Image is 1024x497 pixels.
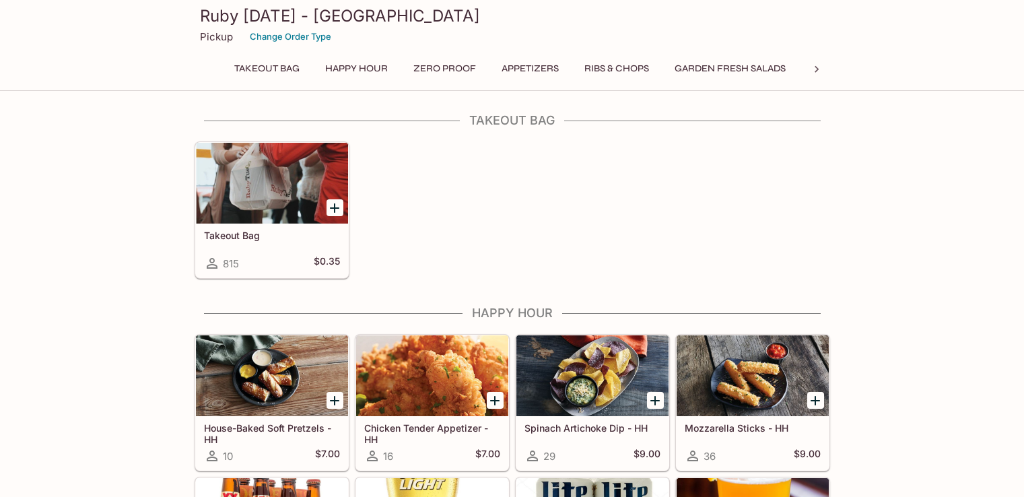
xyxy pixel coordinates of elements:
[516,335,669,416] div: Spinach Artichoke Dip - HH
[577,59,656,78] button: Ribs & Chops
[364,422,500,444] h5: Chicken Tender Appetizer - HH
[667,59,793,78] button: Garden Fresh Salads
[200,30,233,43] p: Pickup
[244,26,337,47] button: Change Order Type
[807,392,824,409] button: Add Mozzarella Sticks - HH
[315,448,340,464] h5: $7.00
[543,450,555,463] span: 29
[676,335,829,471] a: Mozzarella Sticks - HH36$9.00
[383,450,393,463] span: 16
[494,59,566,78] button: Appetizers
[327,199,343,216] button: Add Takeout Bag
[318,59,395,78] button: Happy Hour
[204,422,340,444] h5: House-Baked Soft Pretzels - HH
[200,5,825,26] h3: Ruby [DATE] - [GEOGRAPHIC_DATA]
[196,143,348,224] div: Takeout Bag
[195,142,349,278] a: Takeout Bag815$0.35
[195,335,349,471] a: House-Baked Soft Pretzels - HH10$7.00
[314,255,340,271] h5: $0.35
[195,113,830,128] h4: Takeout Bag
[704,450,716,463] span: 36
[406,59,483,78] button: Zero Proof
[196,335,348,416] div: House-Baked Soft Pretzels - HH
[475,448,500,464] h5: $7.00
[204,230,340,241] h5: Takeout Bag
[487,392,504,409] button: Add Chicken Tender Appetizer - HH
[327,392,343,409] button: Add House-Baked Soft Pretzels - HH
[516,335,669,471] a: Spinach Artichoke Dip - HH29$9.00
[677,335,829,416] div: Mozzarella Sticks - HH
[223,450,233,463] span: 10
[647,392,664,409] button: Add Spinach Artichoke Dip - HH
[685,422,821,434] h5: Mozzarella Sticks - HH
[524,422,660,434] h5: Spinach Artichoke Dip - HH
[223,257,239,270] span: 815
[227,59,307,78] button: Takeout Bag
[355,335,509,471] a: Chicken Tender Appetizer - HH16$7.00
[794,448,821,464] h5: $9.00
[195,306,830,321] h4: Happy Hour
[356,335,508,416] div: Chicken Tender Appetizer - HH
[634,448,660,464] h5: $9.00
